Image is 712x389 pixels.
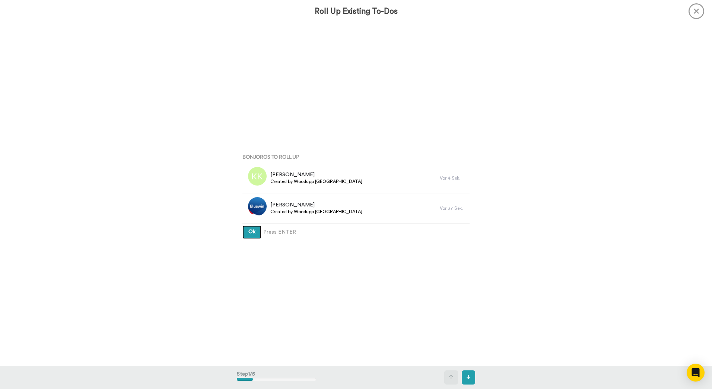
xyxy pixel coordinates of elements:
div: Step 1 / 5 [237,367,316,388]
span: [PERSON_NAME] [270,171,362,178]
div: Vor 37 Sek. [440,205,466,211]
img: 9f68dd62-bf38-4106-abf7-0f40d5f1df47.jpg [248,197,267,216]
span: Press ENTER [263,228,296,236]
span: Created by Woodupp [GEOGRAPHIC_DATA] [270,178,362,184]
h4: Bonjoros To Roll Up [242,154,470,159]
span: [PERSON_NAME] [270,201,362,209]
span: Created by Woodupp [GEOGRAPHIC_DATA] [270,209,362,215]
div: Open Intercom Messenger [687,364,705,382]
span: Ok [248,229,255,234]
h3: Roll Up Existing To-Dos [315,7,398,16]
img: kk.png [248,167,267,186]
div: Vor 4 Sek. [440,175,466,181]
button: Ok [242,225,261,239]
